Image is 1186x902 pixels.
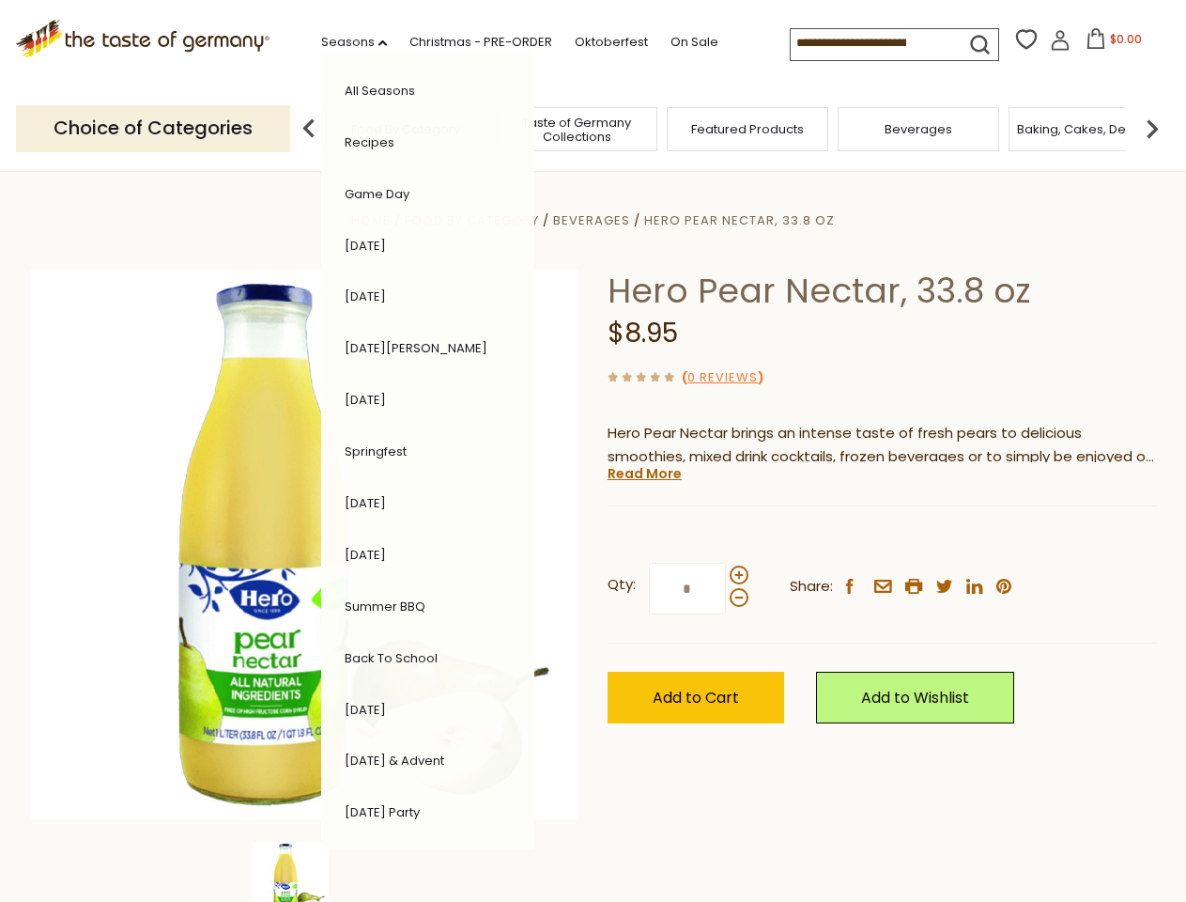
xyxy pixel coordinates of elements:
a: [DATE] [345,701,386,719]
a: [DATE] [345,391,386,409]
a: 0 Reviews [687,368,758,388]
h1: Hero Pear Nectar, 33.8 oz [608,270,1157,312]
a: [DATE] [345,546,386,564]
a: Game Day [345,185,409,203]
a: Add to Wishlist [816,672,1014,723]
a: Beverages [885,122,952,136]
span: Share: [790,575,833,599]
a: Oktoberfest [575,32,648,53]
img: previous arrow [290,110,328,148]
img: next arrow [1133,110,1171,148]
span: Add to Cart [653,687,739,708]
a: [DATE] Party [345,803,420,821]
button: $0.00 [1074,28,1154,56]
a: Hero Pear Nectar, 33.8 oz [644,211,835,229]
a: Springfest [345,443,407,460]
span: $0.00 [1110,31,1142,47]
a: Seasons [321,32,387,53]
a: Recipes [345,133,394,151]
img: Hero Pear Nectar, 33.8 oz [30,270,579,819]
a: Read More [608,464,682,483]
a: Featured Products [691,122,804,136]
p: Choice of Categories [16,105,290,151]
a: Summer BBQ [345,598,425,615]
a: Taste of Germany Collections [501,116,652,144]
p: Hero Pear Nectar brings an intense taste of fresh pears to delicious smoothies, mixed drink cockt... [608,422,1157,469]
a: On Sale [670,32,718,53]
span: $8.95 [608,315,678,351]
strong: Qty: [608,573,636,597]
a: [DATE][PERSON_NAME] [345,339,487,357]
a: Baking, Cakes, Desserts [1017,122,1163,136]
a: [DATE] & Advent [345,752,444,770]
a: Christmas - PRE-ORDER [409,32,552,53]
a: [DATE] [345,494,386,512]
a: Beverages [553,211,630,229]
span: ( ) [682,368,763,386]
a: Back to School [345,649,438,667]
a: [DATE] [345,237,386,255]
input: Qty: [649,563,726,614]
button: Add to Cart [608,672,784,723]
a: [DATE] [345,288,386,305]
a: All Seasons [345,82,415,100]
